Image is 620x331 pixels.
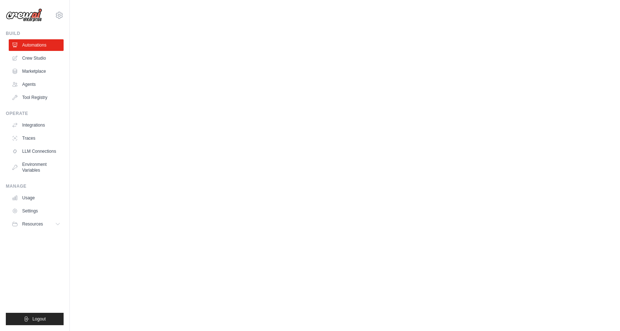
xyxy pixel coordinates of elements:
button: Logout [6,313,64,325]
a: Automations [9,39,64,51]
div: Operate [6,111,64,116]
button: Resources [9,218,64,230]
a: Environment Variables [9,159,64,176]
a: Usage [9,192,64,204]
div: Build [6,31,64,36]
span: Logout [32,316,46,322]
a: Crew Studio [9,52,64,64]
a: Marketplace [9,65,64,77]
img: Logo [6,8,42,22]
a: Tool Registry [9,92,64,103]
div: Manage [6,183,64,189]
a: Integrations [9,119,64,131]
a: Agents [9,79,64,90]
a: Traces [9,132,64,144]
a: LLM Connections [9,145,64,157]
span: Resources [22,221,43,227]
a: Settings [9,205,64,217]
